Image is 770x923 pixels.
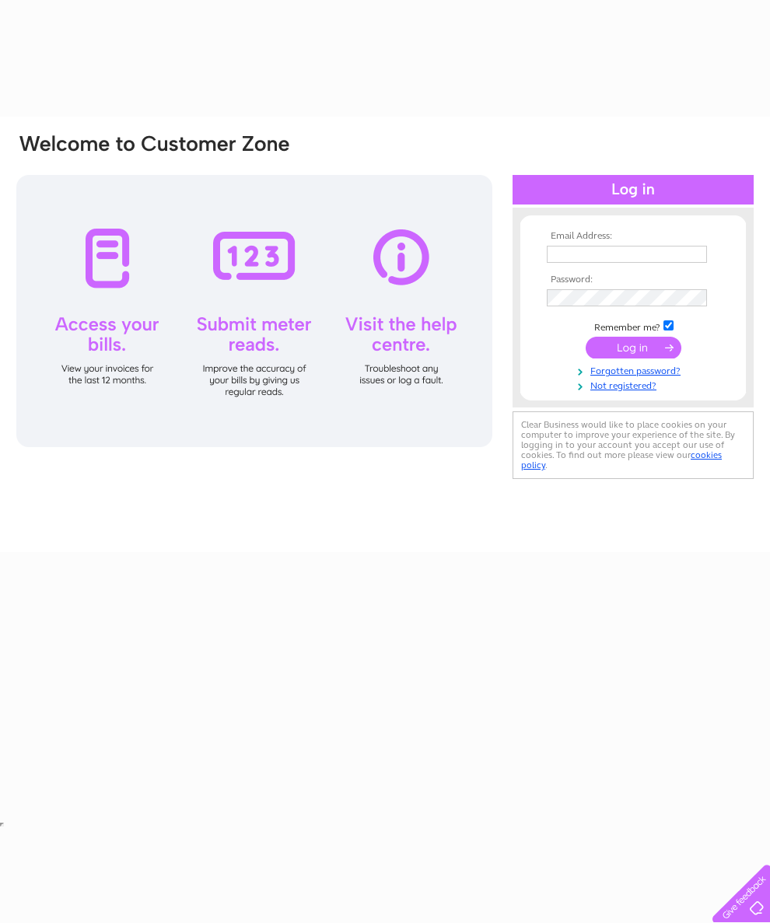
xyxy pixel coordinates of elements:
[521,449,722,470] a: cookies policy
[547,377,723,392] a: Not registered?
[543,231,723,242] th: Email Address:
[543,318,723,334] td: Remember me?
[543,274,723,285] th: Password:
[513,411,754,479] div: Clear Business would like to place cookies on your computer to improve your experience of the sit...
[547,362,723,377] a: Forgotten password?
[586,337,681,358] input: Submit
